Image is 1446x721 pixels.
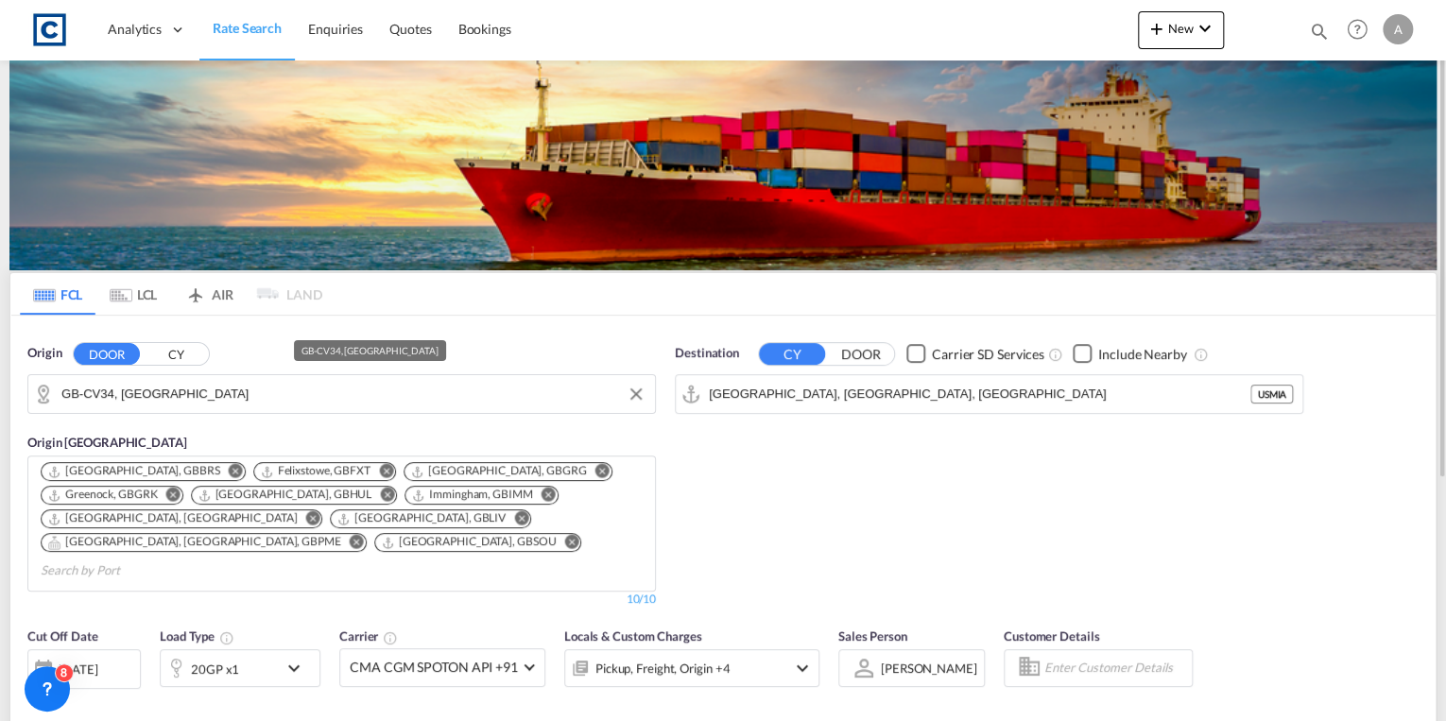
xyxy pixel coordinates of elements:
[1194,17,1216,40] md-icon: icon-chevron-down
[529,487,558,506] button: Remove
[61,380,646,408] input: Search by Door
[336,510,509,526] div: Press delete to remove this chip.
[1341,13,1383,47] div: Help
[191,656,239,682] div: 20GP x1
[28,375,655,413] md-input-container: GB-CV34, Warwick
[47,534,345,550] div: Press delete to remove this chip.
[502,510,530,529] button: Remove
[1004,628,1099,644] span: Customer Details
[675,344,739,363] span: Destination
[791,657,814,679] md-icon: icon-chevron-down
[458,21,511,37] span: Bookings
[260,463,374,479] div: Press delete to remove this chip.
[154,487,182,506] button: Remove
[564,628,702,644] span: Locals & Custom Charges
[308,21,363,37] span: Enquiries
[1138,11,1224,49] button: icon-plus 400-fgNewicon-chevron-down
[367,463,395,482] button: Remove
[1073,344,1187,364] md-checkbox: Checkbox No Ink
[301,340,438,361] div: GB-CV34, [GEOGRAPHIC_DATA]
[381,534,560,550] div: Press delete to remove this chip.
[626,592,656,608] div: 10/10
[383,630,398,645] md-icon: The selected Trucker/Carrierwill be displayed in the rate results If the rates are from another f...
[906,344,1044,364] md-checkbox: Checkbox No Ink
[47,510,297,526] div: London Gateway Port, GBLGP
[411,487,532,503] div: Immingham, GBIMM
[336,510,506,526] div: Liverpool, GBLIV
[47,510,301,526] div: Press delete to remove this chip.
[20,273,95,315] md-tab-item: FCL
[622,380,650,408] button: Clear Input
[368,487,396,506] button: Remove
[709,380,1250,408] input: Search by Port
[171,273,247,315] md-tab-item: AIR
[337,534,366,553] button: Remove
[184,283,207,298] md-icon: icon-airplane
[381,534,557,550] div: Southampton, GBSOU
[838,628,907,644] span: Sales Person
[41,556,220,586] input: Search by Port
[27,649,141,689] div: [DATE]
[1383,14,1413,44] div: A
[1309,21,1330,49] div: icon-magnify
[339,628,398,644] span: Carrier
[595,655,730,681] div: Pickup Freight Origin Origin Custom Destination Destination Custom Factory Stuffing
[27,435,187,450] span: Origin [GEOGRAPHIC_DATA]
[143,343,209,365] button: CY
[28,9,71,51] img: 1fdb9190129311efbfaf67cbb4249bed.jpeg
[676,375,1302,413] md-input-container: Miami, FL, USMIA
[1145,17,1168,40] md-icon: icon-plus 400-fg
[410,463,591,479] div: Press delete to remove this chip.
[1044,654,1186,682] input: Enter Customer Details
[293,510,321,529] button: Remove
[47,487,162,503] div: Press delete to remove this chip.
[411,487,536,503] div: Press delete to remove this chip.
[1250,385,1293,403] div: USMIA
[350,658,518,677] span: CMA CGM SPOTON API +91
[47,463,220,479] div: Bristol, GBBRS
[20,273,322,315] md-pagination-wrapper: Use the left and right arrow keys to navigate between tabs
[59,661,97,678] div: [DATE]
[1145,21,1216,36] span: New
[260,463,370,479] div: Felixstowe, GBFXT
[828,343,894,365] button: DOOR
[283,657,315,679] md-icon: icon-chevron-down
[1193,347,1208,362] md-icon: Unchecked: Ignores neighbouring ports when fetching rates.Checked : Includes neighbouring ports w...
[198,487,372,503] div: Hull, GBHUL
[1098,345,1187,364] div: Include Nearby
[38,456,646,586] md-chips-wrap: Chips container. Use arrow keys to select chips.
[881,661,977,676] div: [PERSON_NAME]
[47,463,224,479] div: Press delete to remove this chip.
[219,630,234,645] md-icon: icon-information-outline
[1048,347,1063,362] md-icon: Unchecked: Search for CY (Container Yard) services for all selected carriers.Checked : Search for...
[410,463,587,479] div: Grangemouth, GBGRG
[47,534,341,550] div: Portsmouth, HAM, GBPME
[1341,13,1373,45] span: Help
[552,534,580,553] button: Remove
[879,654,979,681] md-select: Sales Person: Anthony Lomax
[213,20,282,36] span: Rate Search
[564,649,819,687] div: Pickup Freight Origin Origin Custom Destination Destination Custom Factory Stuffingicon-chevron-down
[27,628,98,644] span: Cut Off Date
[9,60,1437,270] img: LCL+%26+FCL+BACKGROUND.png
[932,345,1044,364] div: Carrier SD Services
[74,343,140,365] button: DOOR
[1309,21,1330,42] md-icon: icon-magnify
[47,487,158,503] div: Greenock, GBGRK
[759,343,825,365] button: CY
[95,273,171,315] md-tab-item: LCL
[160,649,320,687] div: 20GP x1icon-chevron-down
[198,487,376,503] div: Press delete to remove this chip.
[389,21,431,37] span: Quotes
[108,20,162,39] span: Analytics
[160,628,234,644] span: Load Type
[583,463,611,482] button: Remove
[216,463,245,482] button: Remove
[27,344,61,363] span: Origin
